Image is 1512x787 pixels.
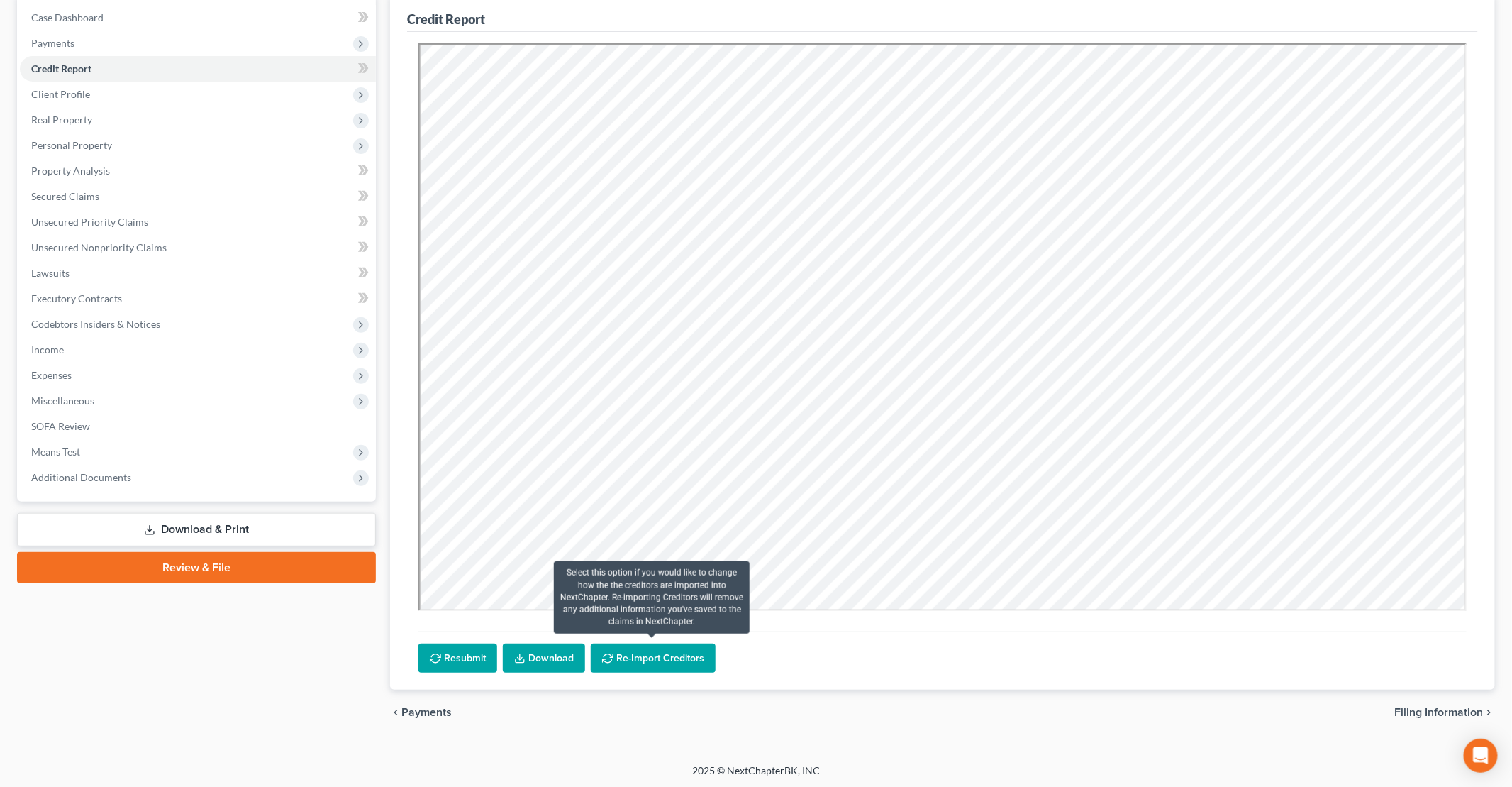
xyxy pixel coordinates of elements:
a: Download [503,644,585,673]
button: Resubmit [418,644,497,673]
span: Payments [31,37,74,49]
span: Lawsuits [31,267,70,279]
a: Lawsuits [20,260,376,286]
span: SOFA Review [31,420,90,432]
a: Executory Contracts [20,286,376,312]
a: Property Analysis [20,158,376,184]
a: Review & File [17,552,376,583]
a: Credit Report [20,56,376,82]
span: Income [31,343,64,356]
span: Codebtors Insiders & Notices [31,318,160,330]
span: Real Property [31,114,92,126]
div: Credit Report [407,11,485,28]
span: Secured Claims [31,190,99,202]
button: chevron_left Payments [390,707,452,718]
i: chevron_right [1484,707,1495,718]
div: Select this option if you would like to change how the the creditors are imported into NextChapte... [554,561,750,634]
a: Unsecured Priority Claims [20,209,376,235]
span: Filing Information [1395,707,1484,718]
button: Re-Import Creditors [591,644,716,673]
span: Unsecured Nonpriority Claims [31,241,167,253]
span: Case Dashboard [31,11,104,23]
span: Client Profile [31,88,90,100]
button: Filing Information chevron_right [1395,707,1495,718]
a: SOFA Review [20,414,376,439]
a: Download & Print [17,513,376,546]
span: Credit Report [31,62,91,75]
span: Payments [401,707,452,718]
span: Additional Documents [31,471,131,483]
span: Unsecured Priority Claims [31,216,148,228]
span: Miscellaneous [31,395,94,407]
i: chevron_left [390,707,401,718]
span: Means Test [31,446,80,458]
span: Property Analysis [31,165,110,177]
a: Case Dashboard [20,5,376,31]
a: Secured Claims [20,184,376,209]
span: Personal Property [31,139,112,151]
span: Executory Contracts [31,292,122,304]
a: Unsecured Nonpriority Claims [20,235,376,260]
span: Expenses [31,369,72,381]
div: Open Intercom Messenger [1464,739,1498,773]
